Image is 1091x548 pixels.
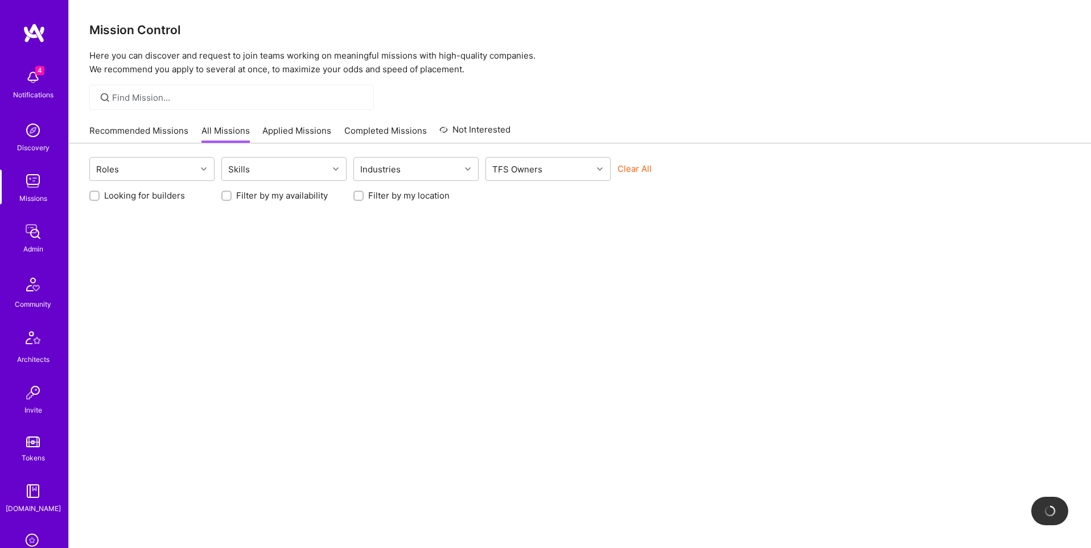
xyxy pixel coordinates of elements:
[17,353,50,365] div: Architects
[201,125,250,143] a: All Missions
[22,381,44,404] img: Invite
[93,161,122,178] div: Roles
[23,23,46,43] img: logo
[89,125,188,143] a: Recommended Missions
[19,192,47,204] div: Missions
[333,166,339,172] i: icon Chevron
[22,480,44,502] img: guide book
[597,166,603,172] i: icon Chevron
[1042,504,1057,518] img: loading
[22,220,44,243] img: admin teamwork
[22,119,44,142] img: discovery
[617,163,652,175] button: Clear All
[15,298,51,310] div: Community
[225,161,253,178] div: Skills
[262,125,331,143] a: Applied Missions
[23,243,43,255] div: Admin
[22,66,44,89] img: bell
[98,91,112,104] i: icon SearchGrey
[89,49,1071,76] p: Here you can discover and request to join teams working on meaningful missions with high-quality ...
[112,92,365,104] input: Find Mission...
[489,161,545,178] div: TFS Owners
[89,23,1071,37] h3: Mission Control
[357,161,404,178] div: Industries
[236,189,328,201] label: Filter by my availability
[35,66,44,75] span: 4
[6,502,61,514] div: [DOMAIN_NAME]
[104,189,185,201] label: Looking for builders
[368,189,450,201] label: Filter by my location
[22,170,44,192] img: teamwork
[17,142,50,154] div: Discovery
[24,404,42,416] div: Invite
[465,166,471,172] i: icon Chevron
[201,166,207,172] i: icon Chevron
[344,125,427,143] a: Completed Missions
[19,271,47,298] img: Community
[13,89,53,101] div: Notifications
[19,326,47,353] img: Architects
[22,452,45,464] div: Tokens
[439,123,510,143] a: Not Interested
[26,436,40,447] img: tokens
